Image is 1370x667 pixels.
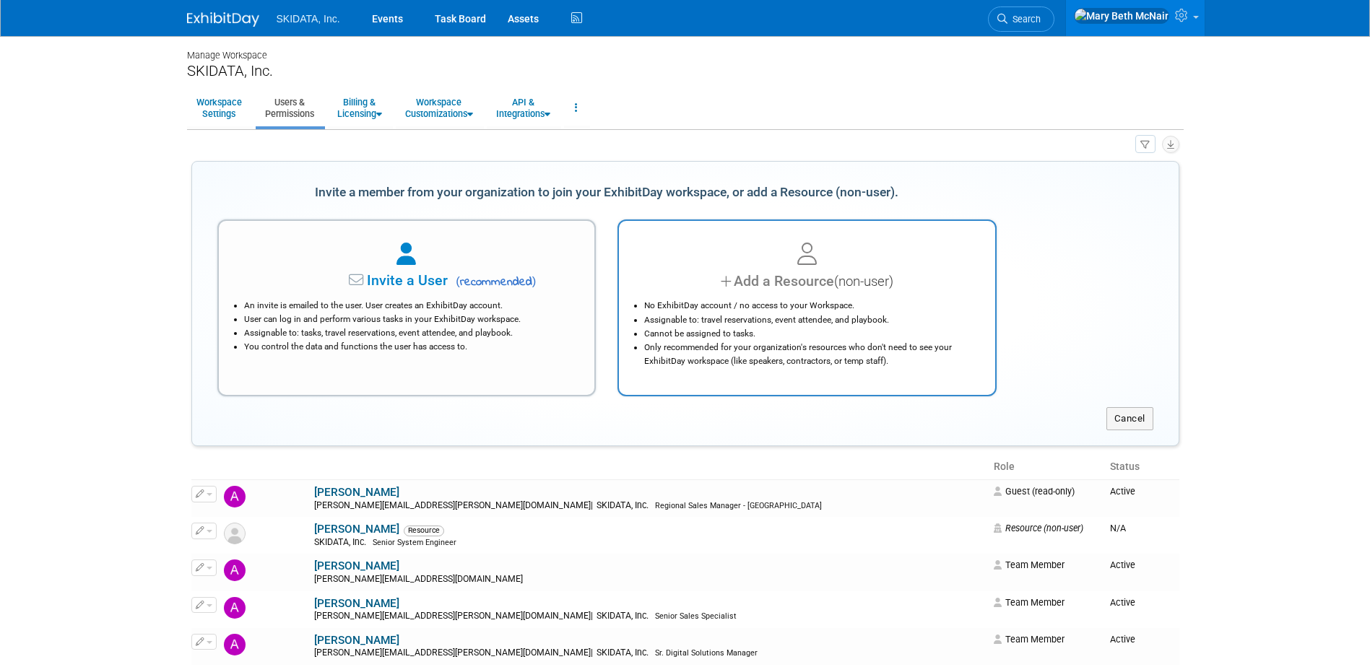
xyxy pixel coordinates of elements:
img: Andreas Kranabetter [224,559,246,581]
a: WorkspaceSettings [187,90,251,126]
button: Cancel [1106,407,1153,430]
span: Search [1007,14,1041,25]
span: | [591,611,593,621]
span: SKIDATA, Inc. [314,537,370,547]
div: Add a Resource [637,271,977,292]
span: Sr. Digital Solutions Manager [655,648,758,658]
span: SKIDATA, Inc. [277,13,340,25]
a: API &Integrations [487,90,560,126]
span: N/A [1110,523,1126,533]
a: [PERSON_NAME] [314,486,399,499]
span: | [591,500,593,510]
li: User can log in and perform various tasks in your ExhibitDay workspace. [244,313,577,326]
div: [PERSON_NAME][EMAIL_ADDRESS][PERSON_NAME][DOMAIN_NAME] [314,611,985,622]
span: Guest (read-only) [994,486,1075,497]
div: Manage Workspace [187,36,1184,62]
div: SKIDATA, Inc. [187,62,1184,80]
img: Andy Hennessey [224,597,246,619]
span: Resource (non-user) [994,523,1083,533]
span: Team Member [994,634,1065,645]
img: Mary Beth McNair [1074,8,1169,24]
span: SKIDATA, Inc. [593,648,653,658]
img: Andy Shenberger [224,634,246,655]
img: ExhibitDay [187,12,259,27]
li: An invite is emailed to the user. User creates an ExhibitDay account. [244,299,577,313]
span: Senior Sales Specialist [655,611,737,621]
span: SKIDATA, Inc. [593,611,653,621]
li: Assignable to: travel reservations, event attendee, and playbook. [644,313,977,327]
img: Resource [224,523,246,544]
span: Regional Sales Manager - [GEOGRAPHIC_DATA] [655,501,822,510]
span: Active [1110,559,1135,570]
span: ) [532,274,537,288]
a: WorkspaceCustomizations [396,90,482,126]
span: Senior System Engineer [373,538,456,547]
div: Invite a member from your organization to join your ExhibitDay workspace, or add a Resource (non-... [217,177,997,209]
span: recommended [451,274,536,291]
a: Users &Permissions [256,90,324,126]
a: [PERSON_NAME] [314,523,399,536]
li: You control the data and functions the user has access to. [244,340,577,354]
li: Only recommended for your organization's resources who don't need to see your ExhibitDay workspac... [644,341,977,368]
th: Status [1104,455,1179,479]
div: [PERSON_NAME][EMAIL_ADDRESS][DOMAIN_NAME] [314,574,985,585]
img: Aaron Siebert [224,486,246,507]
span: Active [1110,597,1135,608]
span: Active [1110,634,1135,645]
span: | [591,648,593,658]
span: Invite a User [277,272,448,289]
div: [PERSON_NAME][EMAIL_ADDRESS][PERSON_NAME][DOMAIN_NAME] [314,500,985,512]
span: Team Member [994,559,1065,570]
a: [PERSON_NAME] [314,634,399,647]
span: Team Member [994,597,1065,608]
a: Search [988,6,1054,32]
li: Cannot be assigned to tasks. [644,327,977,341]
span: ( [456,274,460,288]
a: [PERSON_NAME] [314,597,399,610]
li: Assignable to: tasks, travel reservations, event attendee, and playbook. [244,326,577,340]
div: [PERSON_NAME][EMAIL_ADDRESS][PERSON_NAME][DOMAIN_NAME] [314,648,985,659]
a: Billing &Licensing [328,90,391,126]
span: Resource [404,526,444,536]
span: (non-user) [834,274,893,289]
th: Role [988,455,1104,479]
a: [PERSON_NAME] [314,559,399,572]
span: SKIDATA, Inc. [593,500,653,510]
li: No ExhibitDay account / no access to your Workspace. [644,299,977,313]
span: Active [1110,486,1135,497]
